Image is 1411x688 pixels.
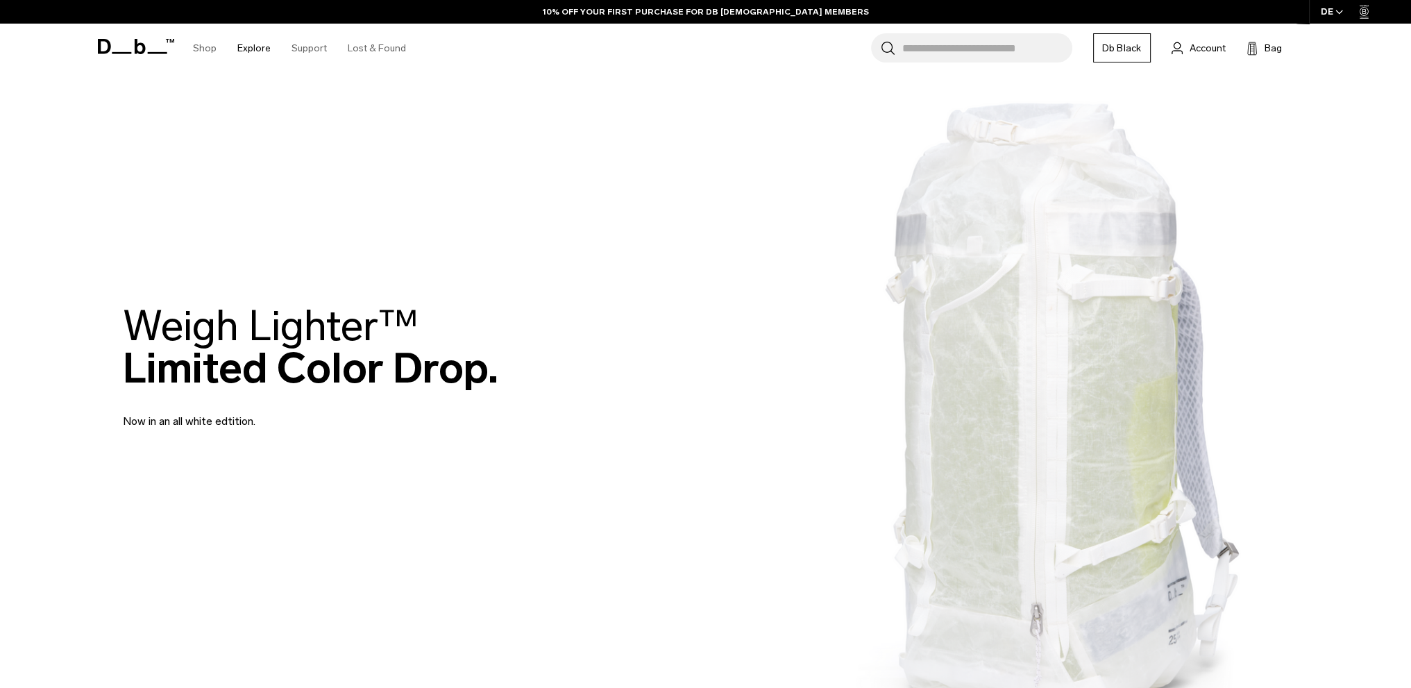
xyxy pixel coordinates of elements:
[1247,40,1282,56] button: Bag
[237,24,271,73] a: Explore
[1172,40,1226,56] a: Account
[123,305,498,389] h2: Limited Color Drop.
[348,24,406,73] a: Lost & Found
[292,24,327,73] a: Support
[183,24,416,73] nav: Main Navigation
[1093,33,1151,62] a: Db Black
[543,6,869,18] a: 10% OFF YOUR FIRST PURCHASE FOR DB [DEMOGRAPHIC_DATA] MEMBERS
[1265,41,1282,56] span: Bag
[123,396,456,430] p: Now in an all white edtition.
[193,24,217,73] a: Shop
[1190,41,1226,56] span: Account
[123,301,419,351] span: Weigh Lighter™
